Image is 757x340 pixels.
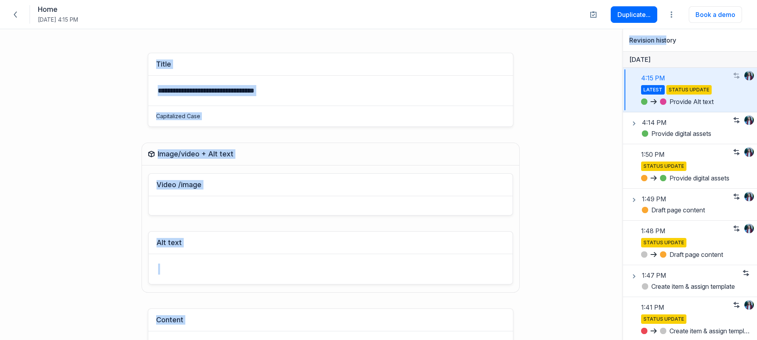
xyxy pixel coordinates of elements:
[641,85,665,95] span: LATEST
[669,174,729,182] span: Provide digital assets
[642,271,666,279] span: 1:47 PM
[669,98,714,106] span: Provide Alt text
[651,282,735,290] span: Create item & assign template
[744,300,754,310] img: Cristina Iordachescu
[642,282,735,290] span: Create item & assign template
[669,327,751,335] span: Create item & assign template
[669,251,723,258] span: Draft page content
[629,195,639,204] button: Expand 1:49 PM revision
[666,85,712,95] span: STATUS UPDATE
[744,192,754,201] img: Cristina Iordachescu
[629,35,751,45] h2: Revision history
[744,147,754,157] img: Cristina Iordachescu
[744,115,754,125] img: Cristina Iordachescu
[611,6,657,23] button: Duplicate...
[38,5,78,14] h1: Home
[651,130,711,137] span: Provide digital assets
[623,52,757,68] h3: [DATE]
[623,112,757,144] a: 4:14 PMProvide digital assets
[156,315,183,325] div: Content
[623,265,757,297] a: 1:47 PMCreate item & assign template
[641,150,664,158] span: 1:50 PM
[629,119,639,128] button: Expand 4:14 PM revision
[651,206,705,214] span: Draft page content
[660,174,729,182] span: Provide digital assets
[660,251,723,258] span: Draft page content
[623,144,757,189] a: 1:50 PMSTATUS UPDATEProvide digital assets
[642,195,666,203] span: 1:49 PM
[689,6,742,23] button: Book a demo
[641,162,686,171] span: STATUS UPDATE
[158,149,233,159] div: Image/video + Alt text
[38,16,78,24] div: [DATE] 4:15 PM
[629,271,639,281] button: Expand 1:47 PM revision
[641,314,686,324] span: STATUS UPDATE
[156,59,171,69] div: Title
[623,68,757,112] a: 4:15 PMLATESTSTATUS UPDATEProvide Alt text
[744,224,754,233] img: Cristina Iordachescu
[9,8,22,21] a: Back
[587,8,600,21] a: Setup guide
[641,303,664,311] span: 1:41 PM
[642,119,666,126] span: 4:14 PM
[642,206,705,214] span: Draft page content
[641,227,665,235] span: 1:48 PM
[157,238,182,247] div: Alt text
[744,71,754,80] img: Cristina Iordachescu
[641,74,665,82] span: 4:15 PM
[642,130,711,137] span: Provide digital assets
[623,189,757,221] a: 1:49 PMDraft page content
[641,238,686,247] span: STATUS UPDATE
[665,8,678,21] button: Open revision settings
[623,221,757,265] a: 1:48 PMSTATUS UPDATEDraft page content
[157,180,201,190] div: Video /image
[148,106,513,126] div: Capitalized Case
[660,98,714,106] span: Provide Alt text
[660,327,751,335] span: Create item & assign template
